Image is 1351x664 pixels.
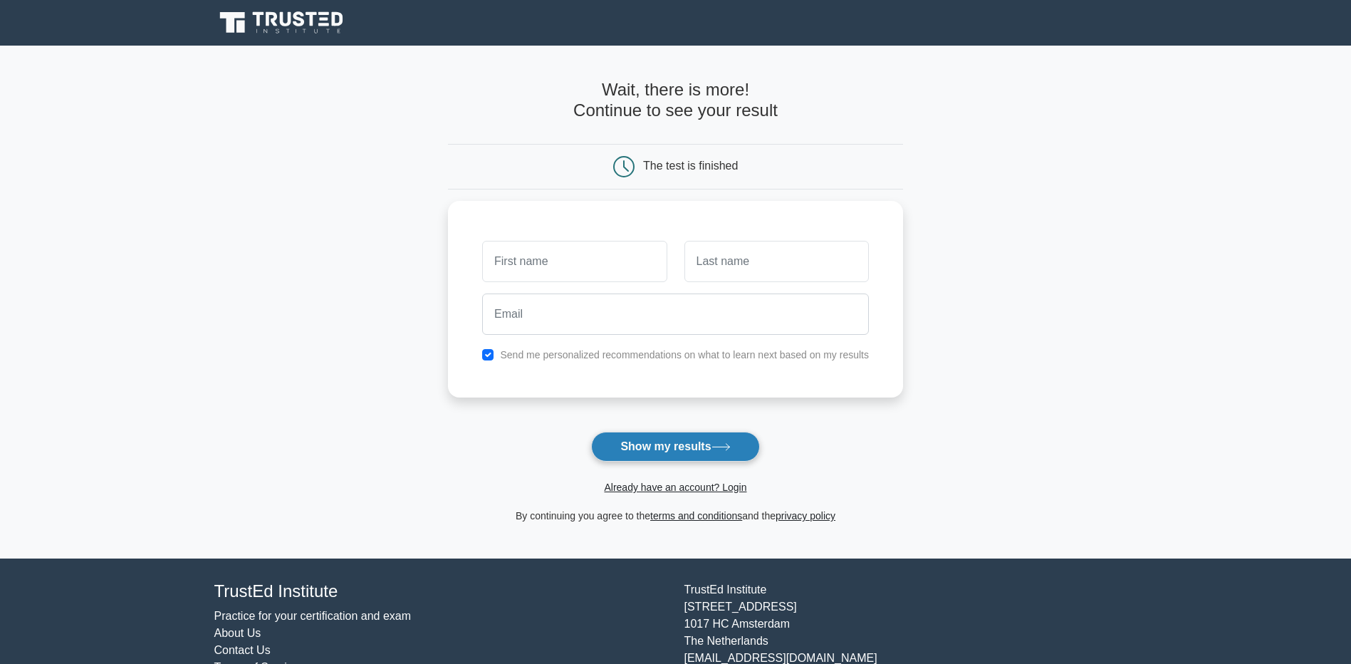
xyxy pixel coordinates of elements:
[214,627,261,639] a: About Us
[591,432,759,462] button: Show my results
[214,581,667,602] h4: TrustEd Institute
[214,644,271,656] a: Contact Us
[776,510,835,522] a: privacy policy
[500,349,869,360] label: Send me personalized recommendations on what to learn next based on my results
[439,507,912,524] div: By continuing you agree to the and the
[448,80,903,121] h4: Wait, there is more! Continue to see your result
[643,160,738,172] div: The test is finished
[482,241,667,282] input: First name
[604,482,746,493] a: Already have an account? Login
[482,294,869,335] input: Email
[214,610,412,622] a: Practice for your certification and exam
[684,241,869,282] input: Last name
[650,510,742,522] a: terms and conditions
